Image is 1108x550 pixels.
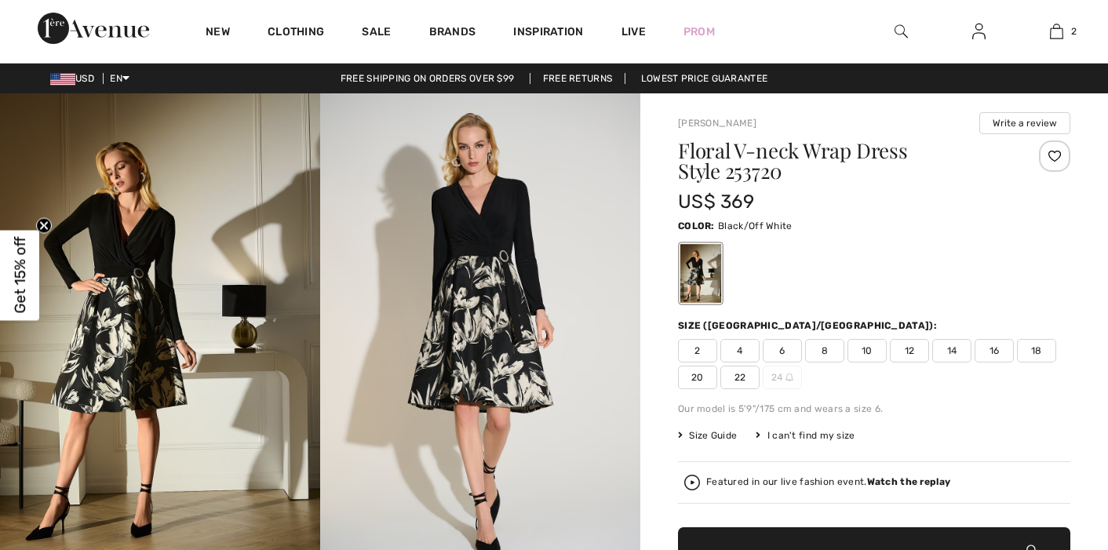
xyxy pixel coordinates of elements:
span: 18 [1017,339,1056,362]
span: 16 [975,339,1014,362]
span: Get 15% off [11,237,29,314]
span: EN [110,73,129,84]
img: My Info [972,22,986,41]
a: 2 [1019,22,1095,41]
span: 10 [847,339,887,362]
div: Our model is 5'9"/175 cm and wears a size 6. [678,402,1070,416]
span: USD [50,73,100,84]
a: [PERSON_NAME] [678,118,756,129]
span: 12 [890,339,929,362]
button: Close teaser [36,217,52,233]
span: 24 [763,366,802,389]
div: Size ([GEOGRAPHIC_DATA]/[GEOGRAPHIC_DATA]): [678,319,940,333]
img: US Dollar [50,73,75,86]
span: 22 [720,366,760,389]
a: Clothing [268,25,324,42]
strong: Watch the replay [867,476,951,487]
span: Color: [678,220,715,231]
span: US$ 369 [678,191,754,213]
div: Black/Off White [680,244,721,303]
span: Size Guide [678,428,737,443]
a: Sign In [960,22,998,42]
span: Black/Off White [718,220,793,231]
img: ring-m.svg [785,373,793,381]
a: Lowest Price Guarantee [629,73,781,84]
span: 2 [1071,24,1077,38]
a: Free shipping on orders over $99 [328,73,527,84]
img: 1ère Avenue [38,13,149,44]
a: Free Returns [530,73,626,84]
span: 6 [763,339,802,362]
a: New [206,25,230,42]
span: 20 [678,366,717,389]
img: Watch the replay [684,475,700,490]
span: 2 [678,339,717,362]
img: My Bag [1050,22,1063,41]
button: Write a review [979,112,1070,134]
a: Brands [429,25,476,42]
a: Live [621,24,646,40]
div: Featured in our live fashion event. [706,477,950,487]
span: Inspiration [513,25,583,42]
a: Prom [683,24,715,40]
span: 14 [932,339,971,362]
span: 4 [720,339,760,362]
a: Sale [362,25,391,42]
span: 8 [805,339,844,362]
div: I can't find my size [756,428,855,443]
h1: Floral V-neck Wrap Dress Style 253720 [678,140,1005,181]
img: search the website [895,22,908,41]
